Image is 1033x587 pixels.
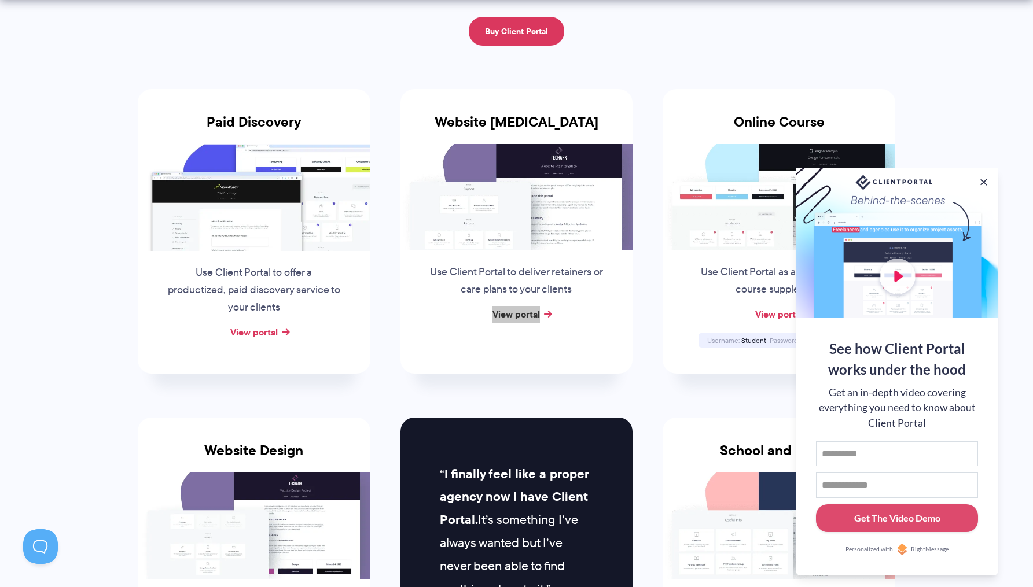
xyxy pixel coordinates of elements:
span: Username [707,335,740,345]
span: RightMessage [911,545,949,554]
p: Use Client Portal to offer a productized, paid discovery service to your clients [166,264,342,316]
a: View portal [230,325,278,339]
p: Use Client Portal to deliver retainers or care plans to your clients [428,264,604,298]
button: Get The Video Demo [816,504,978,533]
div: See how Client Portal works under the hood [816,338,978,380]
h3: Website Design [138,442,370,472]
strong: I finally feel like a proper agency now I have Client Portal. [440,464,589,530]
div: Get The Video Demo [854,511,940,525]
a: View portal [755,307,803,321]
a: Buy Client Portal [469,17,564,46]
a: View portal [492,307,540,321]
h3: Online Course [663,114,895,144]
h3: School and Parent [663,442,895,472]
a: Personalized withRightMessage [816,544,978,555]
h3: Website [MEDICAL_DATA] [400,114,633,144]
iframe: Toggle Customer Support [23,529,58,564]
span: Password [770,335,799,345]
img: Personalized with RightMessage [896,544,908,555]
h3: Paid Discovery [138,114,370,144]
p: Use Client Portal as a simple online course supplement [691,264,867,298]
div: Get an in-depth video covering everything you need to know about Client Portal [816,385,978,431]
span: Personalized with [845,545,893,554]
span: Student [741,335,766,345]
